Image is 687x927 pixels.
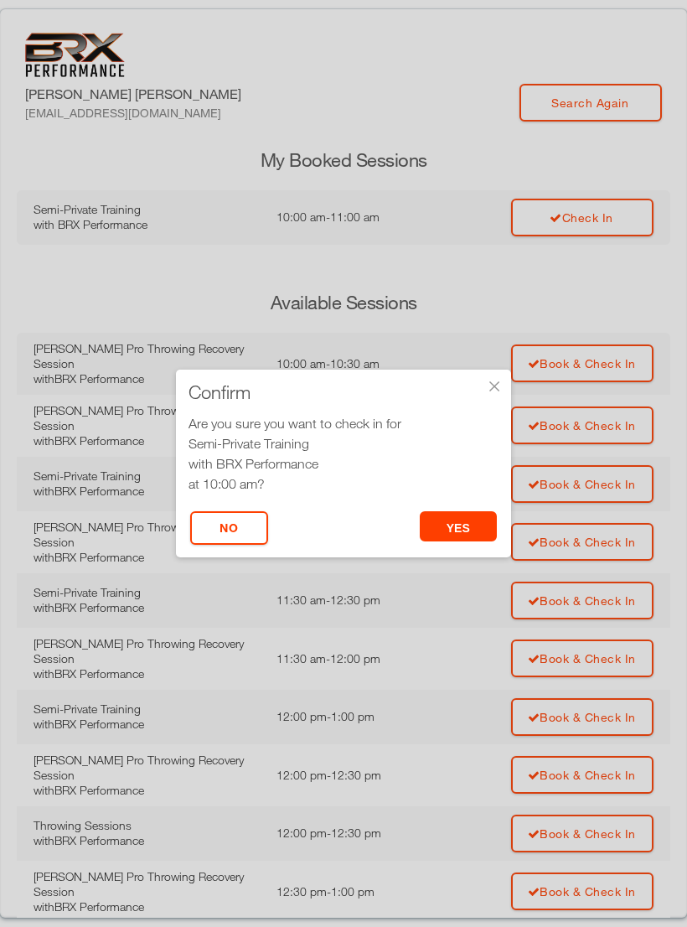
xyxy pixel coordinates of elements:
div: × [486,378,503,395]
span: Confirm [189,384,251,401]
button: No [190,511,268,545]
div: Semi-Private Training [189,433,498,453]
div: with BRX Performance [189,453,498,474]
div: Are you sure you want to check in for at 10:00 am? [189,413,498,494]
button: yes [420,511,498,541]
